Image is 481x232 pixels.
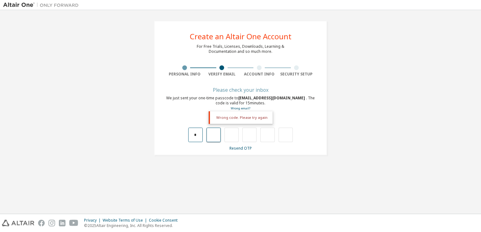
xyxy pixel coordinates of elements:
img: facebook.svg [38,220,45,226]
span: [EMAIL_ADDRESS][DOMAIN_NAME] [238,95,306,101]
div: We just sent your one-time passcode to . The code is valid for 15 minutes. [166,96,315,111]
div: Security Setup [278,72,315,77]
div: Verify Email [203,72,241,77]
p: © 2025 Altair Engineering, Inc. All Rights Reserved. [84,223,181,228]
img: linkedin.svg [59,220,65,226]
div: Cookie Consent [149,218,181,223]
div: Website Terms of Use [103,218,149,223]
div: Please check your inbox [166,88,315,92]
div: Personal Info [166,72,203,77]
div: Create an Altair One Account [190,33,291,40]
img: youtube.svg [69,220,78,226]
a: Resend OTP [229,146,252,151]
img: Altair One [3,2,82,8]
div: Account Info [241,72,278,77]
img: altair_logo.svg [2,220,34,226]
img: instagram.svg [48,220,55,226]
a: Go back to the registration form [231,106,250,110]
div: For Free Trials, Licenses, Downloads, Learning & Documentation and so much more. [197,44,284,54]
div: Privacy [84,218,103,223]
div: Wrong code. Please try again [209,111,273,124]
